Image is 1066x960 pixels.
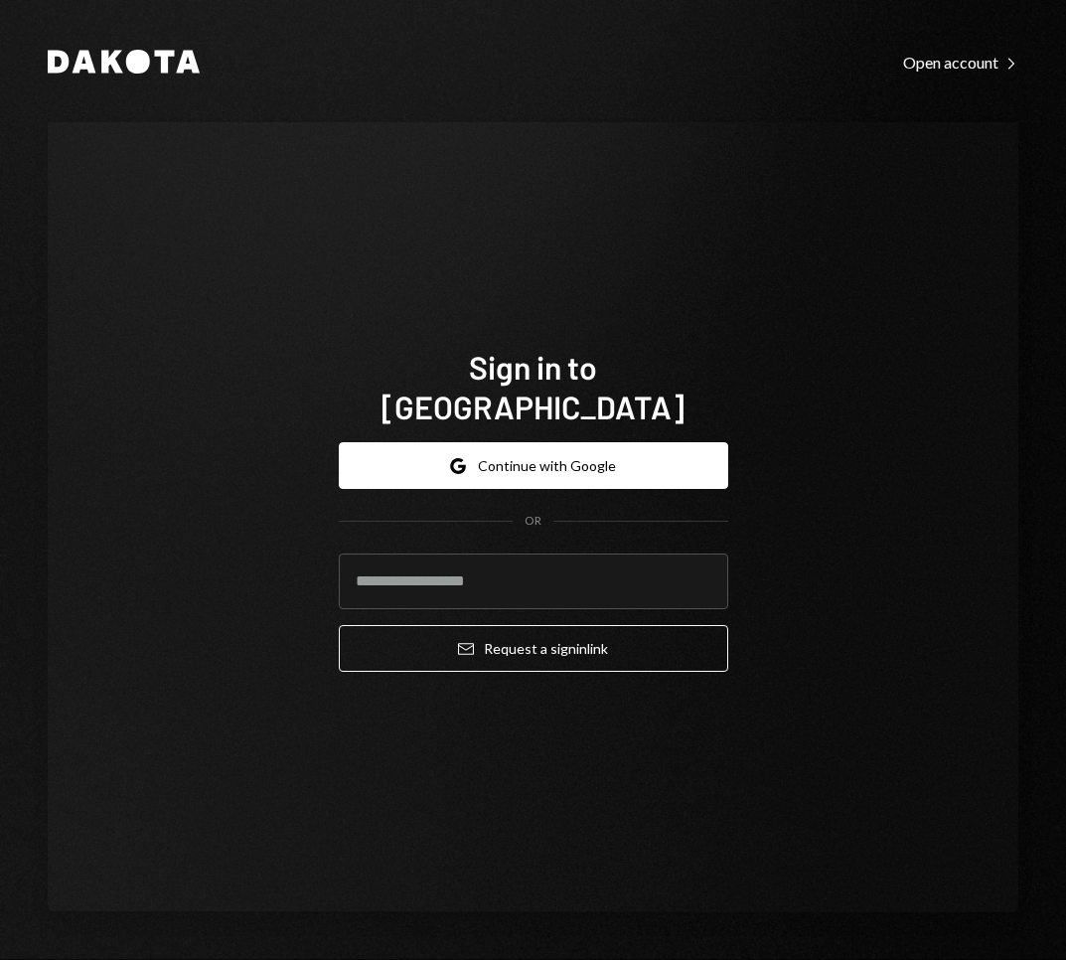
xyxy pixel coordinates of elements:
[339,625,728,672] button: Request a signinlink
[903,53,1018,73] div: Open account
[525,513,541,530] div: OR
[903,51,1018,73] a: Open account
[339,442,728,489] button: Continue with Google
[339,347,728,426] h1: Sign in to [GEOGRAPHIC_DATA]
